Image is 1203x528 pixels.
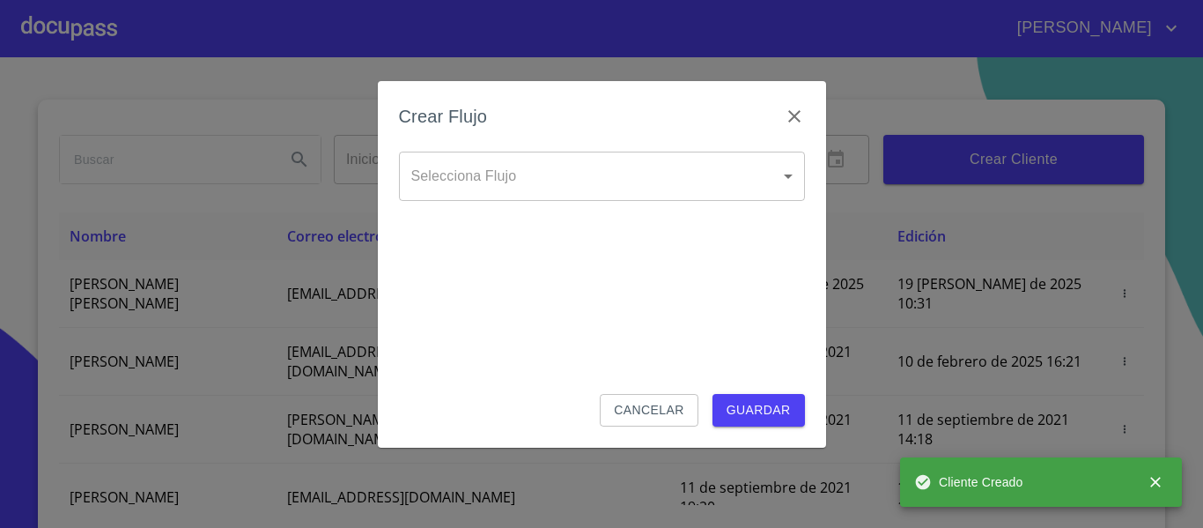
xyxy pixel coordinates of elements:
span: Cliente Creado [914,473,1023,491]
span: Cancelar [614,399,683,421]
div: ​ [399,152,805,201]
button: close [1136,463,1175,502]
span: Guardar [727,399,791,421]
h6: Crear Flujo [399,102,488,130]
button: Guardar [712,394,805,427]
button: Cancelar [600,394,697,427]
